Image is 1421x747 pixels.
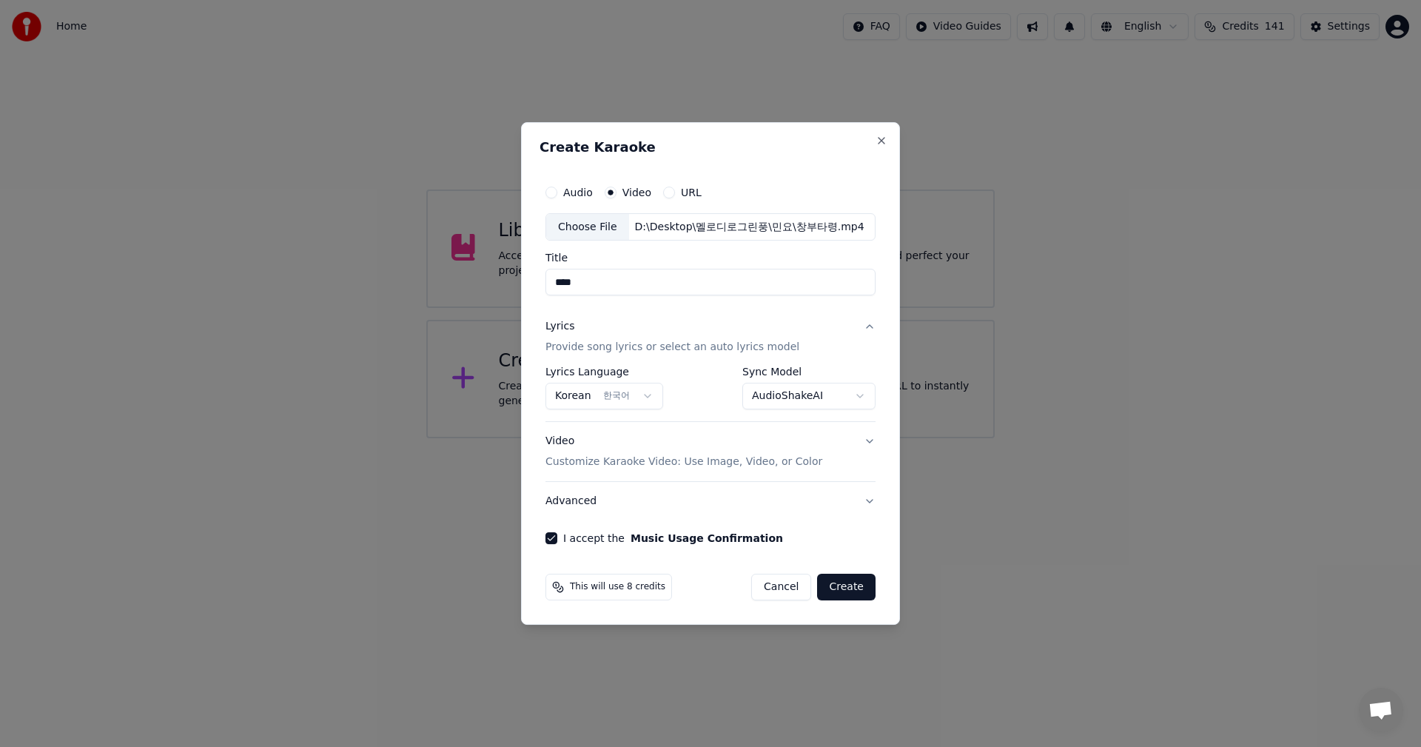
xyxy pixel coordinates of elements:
div: Video [545,435,822,470]
p: Provide song lyrics or select an auto lyrics model [545,341,799,355]
button: LyricsProvide song lyrics or select an auto lyrics model [545,308,876,367]
h2: Create Karaoke [540,141,881,154]
p: Customize Karaoke Video: Use Image, Video, or Color [545,455,822,469]
div: Choose File [546,214,629,241]
label: Video [622,187,651,198]
label: I accept the [563,533,783,543]
div: Lyrics [545,320,574,335]
button: I accept the [631,533,783,543]
label: Lyrics Language [545,367,663,378]
button: Cancel [751,574,811,600]
label: URL [681,187,702,198]
label: Audio [563,187,593,198]
button: Advanced [545,482,876,520]
button: VideoCustomize Karaoke Video: Use Image, Video, or Color [545,423,876,482]
label: Title [545,253,876,264]
div: D:\Desktop\멜로디로그린풍\민요\창부타령.mp4 [629,220,870,235]
span: This will use 8 credits [570,581,665,593]
div: LyricsProvide song lyrics or select an auto lyrics model [545,367,876,422]
label: Sync Model [742,367,876,378]
button: Create [817,574,876,600]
